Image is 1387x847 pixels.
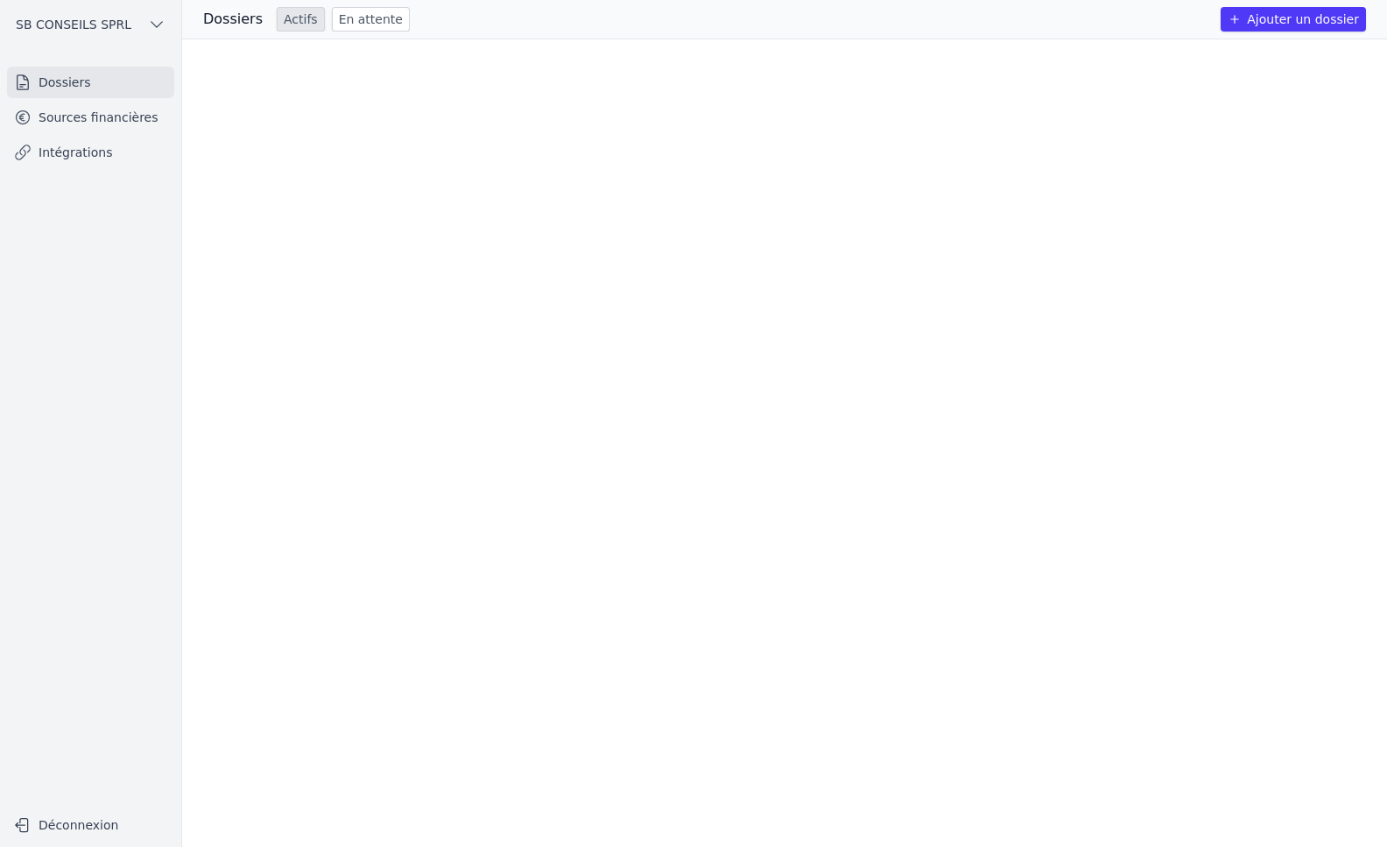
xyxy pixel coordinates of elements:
button: Ajouter un dossier [1221,7,1366,32]
a: Sources financières [7,102,174,133]
button: Déconnexion [7,811,174,839]
a: Actifs [277,7,325,32]
a: Intégrations [7,137,174,168]
h3: Dossiers [203,9,263,30]
span: SB CONSEILS SPRL [16,16,131,33]
button: SB CONSEILS SPRL [7,11,174,39]
a: Dossiers [7,67,174,98]
a: En attente [332,7,410,32]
